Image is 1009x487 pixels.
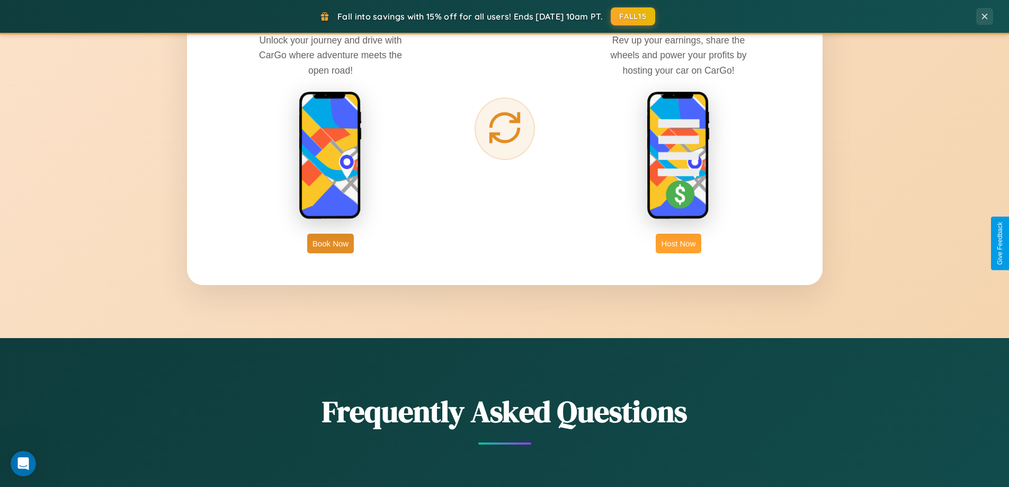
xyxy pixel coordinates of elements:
div: Give Feedback [996,222,1004,265]
button: Host Now [656,234,701,253]
button: FALL15 [611,7,655,25]
p: Rev up your earnings, share the wheels and power your profits by hosting your car on CarGo! [599,33,758,77]
p: Unlock your journey and drive with CarGo where adventure meets the open road! [251,33,410,77]
img: host phone [647,91,710,220]
img: rent phone [299,91,362,220]
iframe: Intercom live chat [11,451,36,476]
h2: Frequently Asked Questions [187,391,823,432]
span: Fall into savings with 15% off for all users! Ends [DATE] 10am PT. [337,11,603,22]
button: Book Now [307,234,354,253]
